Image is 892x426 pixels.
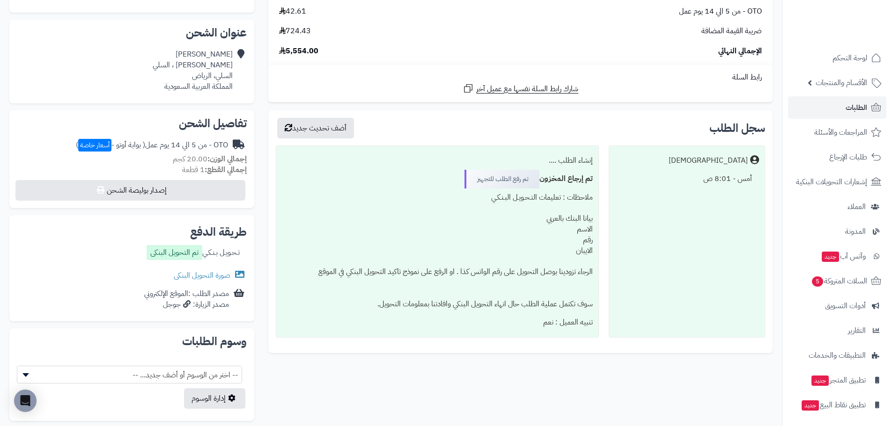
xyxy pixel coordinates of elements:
[144,289,229,310] div: مصدر الطلب :الموقع الإلكتروني
[846,101,867,114] span: الطلبات
[76,140,228,151] div: OTO - من 5 الي 14 يوم عمل
[277,118,354,138] button: أضف تحديث جديد
[15,180,245,201] button: إصدار بوليصة الشحن
[17,336,247,347] h2: وسوم الطلبات
[279,46,318,57] span: 5,554.00
[463,83,578,94] a: شارك رابط السلة نفسها مع عميل آخر
[76,139,145,151] span: ( بوابة أوتو - )
[207,153,247,165] strong: إجمالي الوزن:
[272,72,769,83] div: رابط السلة
[825,299,866,312] span: أدوات التسويق
[811,274,867,288] span: السلات المتروكة
[184,388,245,409] a: إدارة الوسوم
[615,170,759,188] div: أمس - 8:01 ص
[282,152,592,170] div: إنشاء الطلب ....
[828,25,883,44] img: logo-2.png
[17,366,242,383] span: -- اختر من الوسوم أو أضف جديد... --
[812,276,823,287] span: 5
[833,51,867,65] span: لوحة التحكم
[709,123,765,134] h3: سجل الطلب
[811,375,829,386] span: جديد
[78,139,111,152] span: أسعار خاصة
[279,6,306,17] span: 42.61
[205,164,247,175] strong: إجمالي القطع:
[788,121,886,144] a: المراجعات والأسئلة
[464,170,539,188] div: تم رفع الطلب للتجهيز
[802,400,819,411] span: جديد
[144,299,229,310] div: مصدر الزيارة: جوجل
[788,295,886,317] a: أدوات التسويق
[17,118,247,129] h2: تفاصيل الشحن
[701,26,762,36] span: ضريبة القيمة المضافة
[147,245,240,262] div: تـحـويـل بـنـكـي
[153,49,233,92] div: [PERSON_NAME] [PERSON_NAME] ، السلي السلي، الرياض المملكة العربية السعودية
[788,171,886,193] a: إشعارات التحويلات البنكية
[174,270,247,281] a: صورة التحويل البنكى
[190,226,247,238] h2: طريقة الدفع
[279,26,311,36] span: 724.43
[182,164,247,175] small: 1 قطعة
[848,200,866,213] span: العملاء
[822,252,839,262] span: جديد
[788,146,886,168] a: طلبات الإرجاع
[788,369,886,391] a: تطبيق المتجرجديد
[788,319,886,342] a: التقارير
[796,175,867,188] span: إشعارات التحويلات البنكية
[821,250,866,263] span: وآتس آب
[17,366,242,384] span: -- اختر من الوسوم أو أضف جديد... --
[14,390,37,412] div: Open Intercom Messenger
[788,195,886,218] a: العملاء
[718,46,762,57] span: الإجمالي النهائي
[282,313,592,332] div: تنبيه العميل : نعم
[147,245,202,260] label: تم التحويل البنكى
[788,96,886,119] a: الطلبات
[282,188,592,313] div: ملاحظات : تعليمات التـحـويـل البـنـكـي بيانا البنك بالعربي الاسم رقم الايبان الرجاء تزودينا بوصل ...
[17,27,247,38] h2: عنوان الشحن
[788,344,886,367] a: التطبيقات والخدمات
[845,225,866,238] span: المدونة
[788,245,886,267] a: وآتس آبجديد
[173,153,247,165] small: 20.00 كجم
[801,398,866,412] span: تطبيق نقاط البيع
[679,6,762,17] span: OTO - من 5 الي 14 يوم عمل
[848,324,866,337] span: التقارير
[788,220,886,243] a: المدونة
[669,155,748,166] div: [DEMOGRAPHIC_DATA]
[788,270,886,292] a: السلات المتروكة5
[476,84,578,94] span: شارك رابط السلة نفسها مع عميل آخر
[811,374,866,387] span: تطبيق المتجر
[788,394,886,416] a: تطبيق نقاط البيعجديد
[539,173,593,184] b: تم إرجاع المخزون
[814,126,867,139] span: المراجعات والأسئلة
[809,349,866,362] span: التطبيقات والخدمات
[788,47,886,69] a: لوحة التحكم
[816,76,867,89] span: الأقسام والمنتجات
[829,151,867,164] span: طلبات الإرجاع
